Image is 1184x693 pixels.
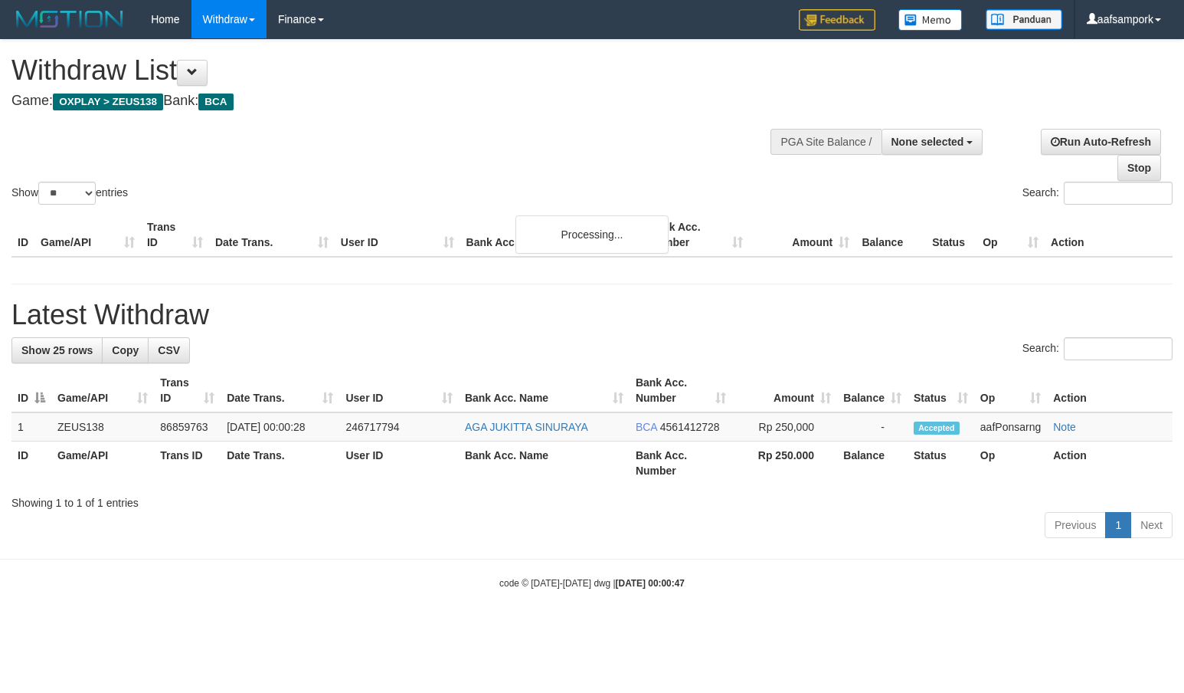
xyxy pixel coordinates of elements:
a: CSV [148,337,190,363]
th: Status [908,442,974,485]
th: Bank Acc. Name [460,213,643,257]
th: Bank Acc. Number [630,442,732,485]
span: Accepted [914,422,960,435]
td: 86859763 [154,412,221,442]
th: Action [1047,369,1173,412]
h1: Withdraw List [11,55,774,86]
span: CSV [158,344,180,356]
select: Showentries [38,182,96,205]
input: Search: [1064,337,1173,360]
th: Game/API: activate to sort column ascending [51,369,154,412]
th: Op: activate to sort column ascending [974,369,1047,412]
th: Amount: activate to sort column ascending [732,369,837,412]
th: Game/API [34,213,141,257]
input: Search: [1064,182,1173,205]
td: Rp 250,000 [732,412,837,442]
th: Status [926,213,976,257]
th: Bank Acc. Name [459,442,630,485]
th: Date Trans.: activate to sort column ascending [221,369,339,412]
div: Processing... [515,215,669,254]
th: Trans ID [154,442,221,485]
button: None selected [881,129,983,155]
th: Action [1045,213,1173,257]
span: BCA [636,421,657,433]
td: [DATE] 00:00:28 [221,412,339,442]
div: PGA Site Balance / [770,129,881,155]
th: Action [1047,442,1173,485]
h4: Game: Bank: [11,94,774,109]
th: Date Trans. [221,442,339,485]
th: Amount [749,213,855,257]
th: User ID [339,442,458,485]
a: Previous [1045,512,1106,538]
a: Stop [1117,155,1161,181]
span: Copy [112,344,139,356]
th: Op [974,442,1047,485]
th: ID: activate to sort column descending [11,369,51,412]
th: Balance: activate to sort column ascending [837,369,908,412]
img: MOTION_logo.png [11,8,128,31]
img: Button%20Memo.svg [898,9,963,31]
th: Bank Acc. Number [643,213,749,257]
td: 1 [11,412,51,442]
span: Copy 4561412728 to clipboard [660,421,720,433]
label: Search: [1022,337,1173,360]
a: Note [1053,421,1076,433]
th: ID [11,442,51,485]
td: aafPonsarng [974,412,1047,442]
span: Show 25 rows [21,344,93,356]
th: User ID: activate to sort column ascending [339,369,458,412]
th: User ID [335,213,460,257]
a: AGA JUKITTA SINURAYA [465,421,588,433]
td: ZEUS138 [51,412,154,442]
a: 1 [1105,512,1131,538]
img: Feedback.jpg [799,9,875,31]
th: Balance [855,213,926,257]
div: Showing 1 to 1 of 1 entries [11,489,1173,511]
span: OXPLAY > ZEUS138 [53,94,163,110]
label: Search: [1022,182,1173,205]
th: Balance [837,442,908,485]
span: BCA [198,94,233,110]
td: - [837,412,908,442]
th: Status: activate to sort column ascending [908,369,974,412]
a: Copy [102,337,149,363]
th: Bank Acc. Name: activate to sort column ascending [459,369,630,412]
label: Show entries [11,182,128,205]
small: code © [DATE]-[DATE] dwg | [499,578,685,589]
th: Date Trans. [209,213,335,257]
th: Rp 250.000 [732,442,837,485]
h1: Latest Withdraw [11,300,1173,330]
th: Bank Acc. Number: activate to sort column ascending [630,369,732,412]
td: 246717794 [339,412,458,442]
a: Run Auto-Refresh [1041,129,1161,155]
th: Trans ID [141,213,209,257]
a: Next [1130,512,1173,538]
a: Show 25 rows [11,337,103,363]
th: Trans ID: activate to sort column ascending [154,369,221,412]
th: Op [976,213,1045,257]
span: None selected [891,136,964,148]
th: Game/API [51,442,154,485]
th: ID [11,213,34,257]
strong: [DATE] 00:00:47 [616,578,685,589]
img: panduan.png [986,9,1062,30]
